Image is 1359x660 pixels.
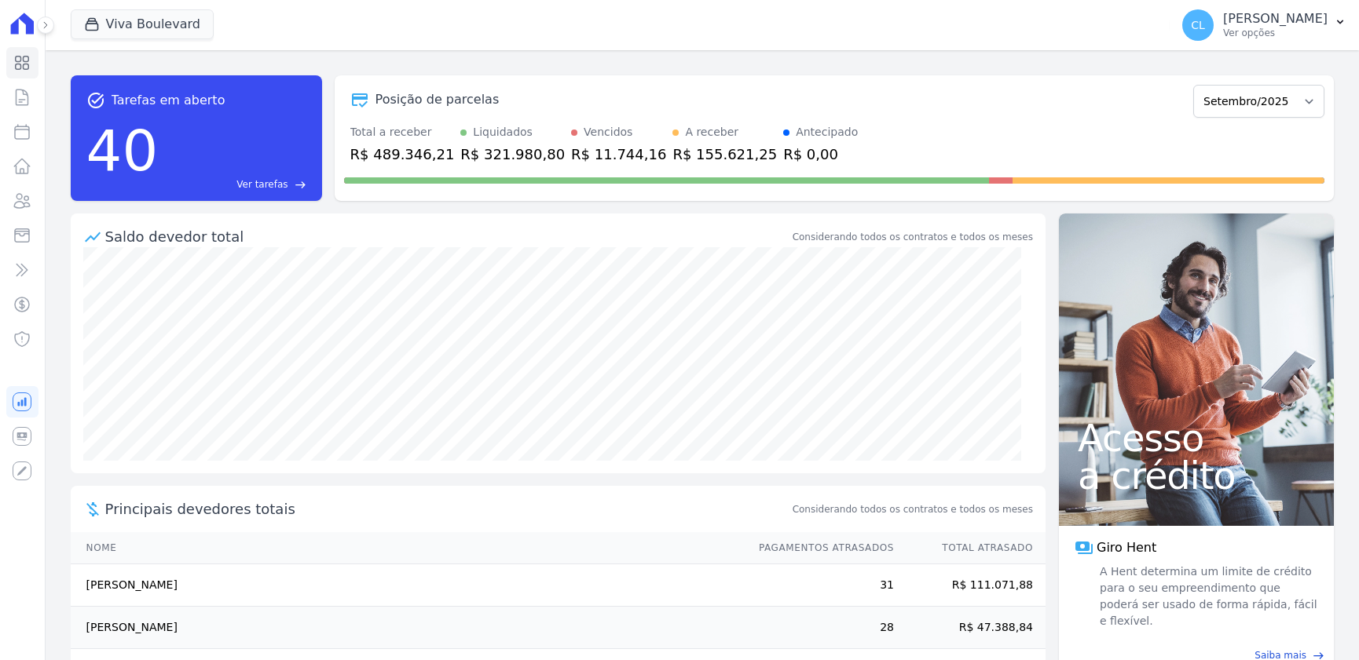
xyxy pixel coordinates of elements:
[350,144,455,165] div: R$ 489.346,21
[164,177,306,191] a: Ver tarefas east
[295,179,306,191] span: east
[783,144,858,165] div: R$ 0,00
[71,564,744,607] td: [PERSON_NAME]
[86,110,159,191] div: 40
[71,532,744,564] th: Nome
[895,532,1046,564] th: Total Atrasado
[473,124,533,140] div: Liquidados
[105,226,789,247] div: Saldo devedor total
[793,502,1033,516] span: Considerando todos os contratos e todos os meses
[571,144,666,165] div: R$ 11.744,16
[1097,563,1318,629] span: A Hent determina um limite de crédito para o seu empreendimento que poderá ser usado de forma ráp...
[86,91,105,110] span: task_alt
[1223,11,1328,27] p: [PERSON_NAME]
[584,124,632,140] div: Vencidos
[1078,419,1315,457] span: Acesso
[895,607,1046,649] td: R$ 47.388,84
[744,607,895,649] td: 28
[1078,457,1315,494] span: a crédito
[350,124,455,140] div: Total a receber
[1223,27,1328,39] p: Ver opções
[1170,3,1359,47] button: CL [PERSON_NAME] Ver opções
[112,91,225,110] span: Tarefas em aberto
[1097,538,1156,557] span: Giro Hent
[105,498,789,520] span: Principais devedores totais
[744,532,895,564] th: Pagamentos Atrasados
[685,124,738,140] div: A receber
[71,607,744,649] td: [PERSON_NAME]
[744,564,895,607] td: 31
[796,124,858,140] div: Antecipado
[793,230,1033,244] div: Considerando todos os contratos e todos os meses
[1191,20,1205,31] span: CL
[460,144,565,165] div: R$ 321.980,80
[895,564,1046,607] td: R$ 111.071,88
[672,144,777,165] div: R$ 155.621,25
[236,177,288,191] span: Ver tarefas
[71,9,214,39] button: Viva Boulevard
[375,90,500,109] div: Posição de parcelas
